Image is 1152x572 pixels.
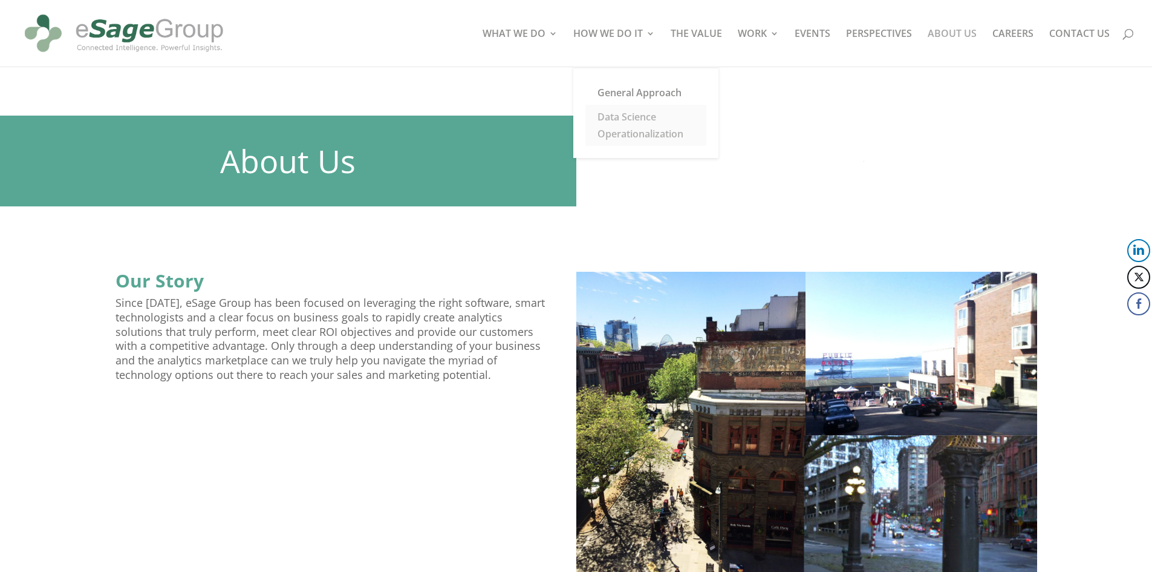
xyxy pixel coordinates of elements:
strong: Our Story [116,268,204,293]
a: HOW WE DO IT [573,29,655,67]
a: WORK [738,29,779,67]
a: General Approach [585,81,706,105]
p: Since [DATE], eSage Group has been focused on leveraging the right software, smart technologists ... [116,296,549,393]
a: THE VALUE [671,29,722,67]
img: eSage Group [21,5,227,62]
a: CONTACT US [1049,29,1110,67]
a: PERSPECTIVES [846,29,912,67]
button: LinkedIn Share [1127,239,1150,262]
a: Data Science Operationalization [585,105,706,146]
a: EVENTS [795,29,830,67]
button: Twitter Share [1127,266,1150,289]
a: ABOUT US [928,29,977,67]
button: Facebook Share [1127,292,1150,315]
a: WHAT WE DO [483,29,558,67]
a: CAREERS [992,29,1033,67]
